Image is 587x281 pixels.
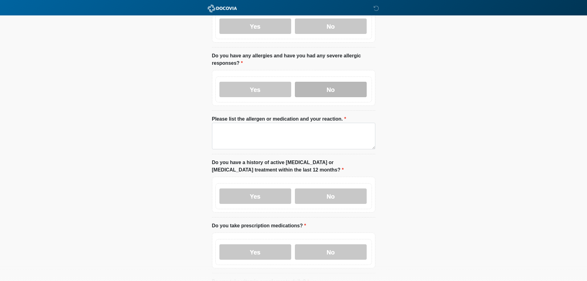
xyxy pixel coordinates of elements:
[206,5,239,12] img: ABC Med Spa- GFEase Logo
[219,19,291,34] label: Yes
[219,82,291,97] label: Yes
[219,244,291,260] label: Yes
[295,82,367,97] label: No
[219,188,291,204] label: Yes
[212,222,306,229] label: Do you take prescription medications?
[295,244,367,260] label: No
[212,115,346,123] label: Please list the allergen or medication and your reaction.
[212,52,375,67] label: Do you have any allergies and have you had any severe allergic responses?
[295,188,367,204] label: No
[295,19,367,34] label: No
[212,159,375,174] label: Do you have a history of active [MEDICAL_DATA] or [MEDICAL_DATA] treatment within the last 12 mon...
